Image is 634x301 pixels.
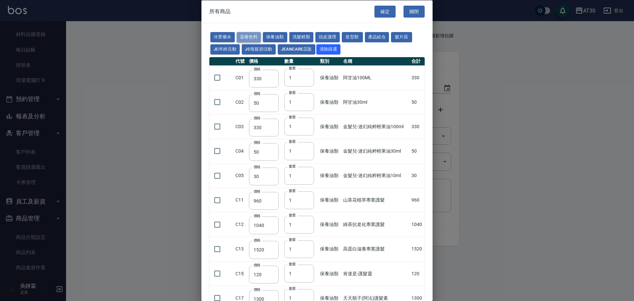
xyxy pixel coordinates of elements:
[318,237,342,261] td: 保養油類
[254,91,261,96] label: 價格
[254,165,261,169] label: 價格
[234,188,247,212] td: C11
[263,32,287,42] button: 保養油類
[289,212,296,217] label: 數量
[289,139,296,144] label: 數量
[254,238,261,243] label: 價格
[316,44,341,54] button: 清除篩選
[318,188,342,212] td: 保養油類
[341,114,410,139] td: 金髮兒-迷幻純粹輕果油100ml
[234,237,247,261] td: C13
[410,139,425,163] td: 50
[318,57,342,65] th: 類別
[234,65,247,90] td: C01
[254,115,261,120] label: 價格
[341,90,410,114] td: 阿甘油30ml
[254,66,261,71] label: 價格
[289,164,296,169] label: 數量
[318,139,342,163] td: 保養油類
[254,189,261,194] label: 價格
[289,237,296,242] label: 數量
[318,90,342,114] td: 保養油類
[341,237,410,261] td: 高蛋白滋養專業護髮
[318,65,342,90] td: 保養油類
[234,139,247,163] td: C04
[365,32,389,42] button: 產品組合
[410,90,425,114] td: 50
[341,261,410,286] td: 肯達是-護髮靈
[278,44,315,54] button: JeanCare店販
[234,261,247,286] td: C15
[289,66,296,71] label: 數量
[410,261,425,286] td: 120
[247,57,283,65] th: 價格
[410,237,425,261] td: 1520
[341,139,410,163] td: 金髮兒-迷幻純粹輕果油30ml
[234,212,247,237] td: C12
[289,286,296,291] label: 數量
[254,140,261,145] label: 價格
[209,8,230,15] span: 所有商品
[410,163,425,188] td: 30
[210,44,240,54] button: JC年終活動
[289,188,296,193] label: 數量
[234,57,247,65] th: 代號
[210,32,235,42] button: 冷燙藥水
[289,262,296,267] label: 數量
[254,213,261,218] label: 價格
[410,65,425,90] td: 330
[289,32,314,42] button: 洗髮精類
[410,212,425,237] td: 1040
[341,57,410,65] th: 名稱
[242,44,276,54] button: JC母親節活動
[341,65,410,90] td: 阿甘油100ML
[404,5,425,18] button: 關閉
[391,32,412,42] button: 髮片區
[374,5,396,18] button: 確定
[237,32,261,42] button: 染膏色料
[234,114,247,139] td: C03
[318,114,342,139] td: 保養油類
[342,32,363,42] button: 造型類
[289,90,296,95] label: 數量
[254,262,261,267] label: 價格
[341,163,410,188] td: 金髮兒-迷幻純粹輕果油10ml
[318,212,342,237] td: 保養油類
[318,261,342,286] td: 保養油類
[315,32,340,42] button: 頭皮護理
[254,287,261,292] label: 價格
[341,212,410,237] td: 綠茶抗老化專業護髮
[341,188,410,212] td: 山茶花植萃專業護髮
[318,163,342,188] td: 保養油類
[289,115,296,120] label: 數量
[410,57,425,65] th: 合計
[234,163,247,188] td: C05
[410,188,425,212] td: 960
[283,57,318,65] th: 數量
[410,114,425,139] td: 330
[234,90,247,114] td: C02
